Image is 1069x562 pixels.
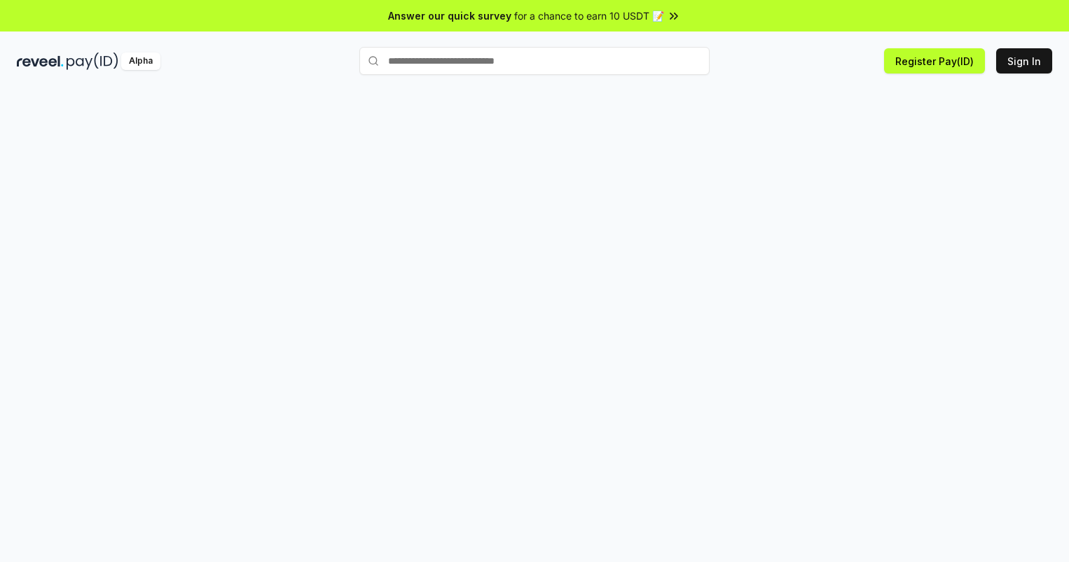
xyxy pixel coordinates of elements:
[996,48,1052,73] button: Sign In
[17,52,64,70] img: reveel_dark
[67,52,118,70] img: pay_id
[121,52,160,70] div: Alpha
[514,8,664,23] span: for a chance to earn 10 USDT 📝
[884,48,985,73] button: Register Pay(ID)
[388,8,511,23] span: Answer our quick survey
